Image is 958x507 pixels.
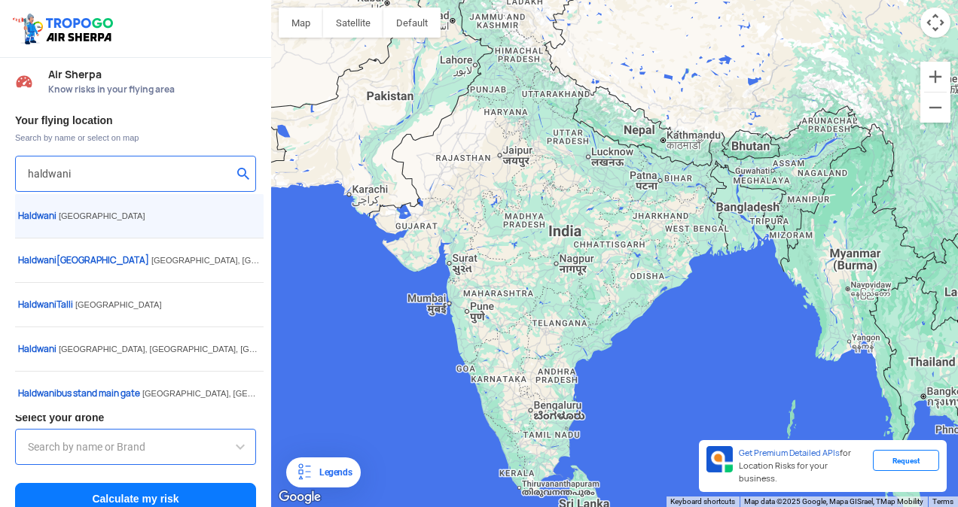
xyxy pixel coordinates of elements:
[15,412,256,423] h3: Select your drone
[11,11,118,46] img: ic_tgdronemaps.svg
[670,496,735,507] button: Keyboard shortcuts
[18,254,151,266] span: [GEOGRAPHIC_DATA]
[18,210,56,222] span: Haldwani
[932,497,953,505] a: Terms
[18,343,56,355] span: Haldwani
[18,254,56,266] span: Haldwani
[59,211,145,220] span: [GEOGRAPHIC_DATA]
[75,300,162,309] span: [GEOGRAPHIC_DATA]
[18,299,75,311] span: Talli
[920,8,950,38] button: Map camera controls
[739,448,840,458] span: Get Premium Detailed APIs
[18,387,56,399] span: Haldwani
[275,487,325,507] a: Open this area in Google Maps (opens a new window)
[15,132,256,144] span: Search by name or select on map
[15,115,256,126] h3: Your flying location
[295,463,313,481] img: Legends
[18,299,56,311] span: Haldwani
[744,497,923,505] span: Map data ©2025 Google, Mapa GISrael, TMap Mobility
[18,387,142,399] span: bus stand main gate
[151,256,420,265] span: [GEOGRAPHIC_DATA], [GEOGRAPHIC_DATA], [GEOGRAPHIC_DATA]
[279,8,323,38] button: Show street map
[28,438,243,456] input: Search by name or Brand
[920,62,950,92] button: Zoom in
[59,345,327,354] span: [GEOGRAPHIC_DATA], [GEOGRAPHIC_DATA], [GEOGRAPHIC_DATA]
[275,487,325,507] img: Google
[313,463,352,481] div: Legends
[28,165,232,183] input: Search your flying location
[733,446,873,486] div: for Location Risks for your business.
[48,83,256,96] span: Know risks in your flying area
[920,93,950,123] button: Zoom out
[15,72,33,90] img: Risk Scores
[48,68,256,80] span: Air Sherpa
[873,450,939,471] div: Request
[706,446,733,472] img: Premium APIs
[142,389,501,398] span: [GEOGRAPHIC_DATA], [GEOGRAPHIC_DATA], [GEOGRAPHIC_DATA], [GEOGRAPHIC_DATA]
[323,8,383,38] button: Show satellite imagery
